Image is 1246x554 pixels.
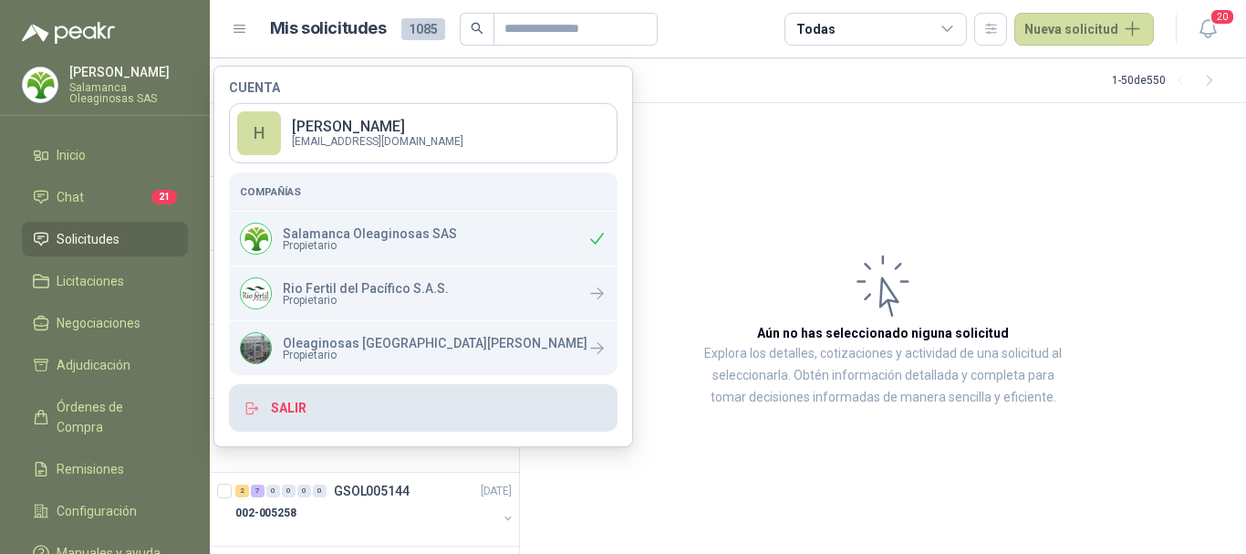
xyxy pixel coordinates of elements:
a: H[PERSON_NAME] [EMAIL_ADDRESS][DOMAIN_NAME] [229,103,618,163]
span: Propietario [283,350,587,361]
div: 0 [297,485,311,497]
span: 21 [151,190,177,204]
button: 20 [1191,13,1224,46]
div: 0 [266,485,280,497]
a: Adjudicación [22,348,188,382]
a: 2 7 0 0 0 0 GSOL005144[DATE] 002-005258 [235,480,515,538]
a: Órdenes de Compra [22,390,188,444]
div: 7 [251,485,265,497]
span: Propietario [283,240,457,251]
span: Chat [57,187,84,207]
div: 0 [282,485,296,497]
button: Salir [229,384,618,432]
h1: Mis solicitudes [270,16,387,42]
a: Licitaciones [22,264,188,298]
p: Salamanca Oleaginosas SAS [69,82,188,104]
span: Órdenes de Compra [57,397,171,437]
span: Negociaciones [57,313,140,333]
span: Propietario [283,295,449,306]
span: Remisiones [57,459,124,479]
a: Company LogoRio Fertil del Pacífico S.A.S.Propietario [229,267,618,320]
p: Salamanca Oleaginosas SAS [283,227,457,240]
p: [PERSON_NAME] [292,120,463,134]
a: Solicitudes [22,222,188,256]
p: [EMAIL_ADDRESS][DOMAIN_NAME] [292,136,463,147]
h5: Compañías [240,183,607,200]
p: 002-005258 [235,505,296,522]
p: GSOL005144 [334,485,410,497]
span: 1085 [401,18,445,40]
p: Explora los detalles, cotizaciones y actividad de una solicitud al seleccionarla. Obtén informaci... [702,343,1064,409]
a: Chat21 [22,180,188,214]
span: Adjudicación [57,355,130,375]
img: Company Logo [241,224,271,254]
div: Todas [796,19,835,39]
p: Rio Fertil del Pacífico S.A.S. [283,282,449,295]
img: Company Logo [23,68,57,102]
img: Logo peakr [22,22,115,44]
img: Company Logo [241,278,271,308]
span: 20 [1210,8,1235,26]
a: Company LogoOleaginosas [GEOGRAPHIC_DATA][PERSON_NAME]Propietario [229,321,618,375]
p: Oleaginosas [GEOGRAPHIC_DATA][PERSON_NAME] [283,337,587,350]
span: Inicio [57,145,86,165]
div: 1 - 50 de 550 [1112,66,1224,95]
p: [PERSON_NAME] [69,66,188,78]
a: Inicio [22,138,188,172]
span: search [471,22,483,35]
div: H [237,111,281,155]
a: Configuración [22,494,188,528]
div: Company LogoSalamanca Oleaginosas SASPropietario [229,212,618,266]
a: Remisiones [22,452,188,486]
div: 2 [235,485,249,497]
a: Negociaciones [22,306,188,340]
span: Licitaciones [57,271,124,291]
span: Solicitudes [57,229,119,249]
img: Company Logo [241,333,271,363]
button: Nueva solicitud [1014,13,1154,46]
div: 0 [313,485,327,497]
span: Configuración [57,501,137,521]
p: [DATE] [481,483,512,500]
h3: Aún no has seleccionado niguna solicitud [757,323,1009,343]
h4: Cuenta [229,81,618,94]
